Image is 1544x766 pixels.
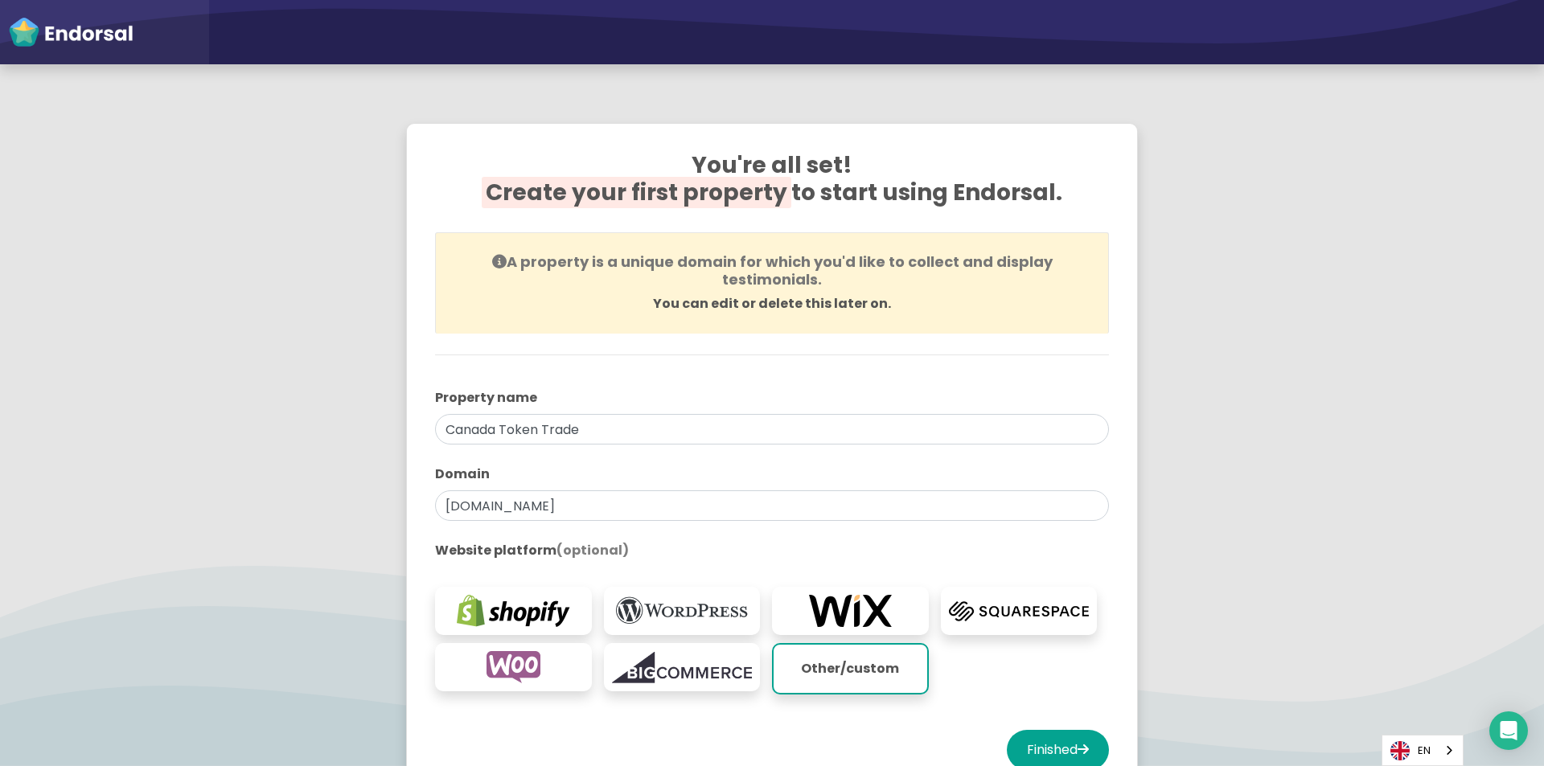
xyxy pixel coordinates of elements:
img: wordpress.org-logo.png [612,595,753,627]
img: bigcommerce.com-logo.png [612,651,753,683]
input: eg. My Website [435,414,1109,444]
h2: You're all set! to start using Endorsal. [435,152,1109,226]
h4: A property is a unique domain for which you'd like to collect and display testimonials. [456,253,1088,288]
span: Create your first property [482,177,791,208]
img: squarespace.com-logo.png [949,595,1090,627]
label: Property name [435,388,1109,408]
label: Domain [435,465,1109,484]
img: endorsal-logo-white@2x.png [8,16,133,48]
a: EN [1382,735,1463,765]
span: (optional) [556,541,629,559]
div: Open Intercom Messenger [1489,711,1528,750]
label: Website platform [435,541,1109,560]
aside: Language selected: English [1382,735,1464,766]
input: eg. websitename.com [435,490,1109,521]
img: shopify.com-logo.png [443,595,584,627]
p: Other/custom [782,653,919,685]
img: woocommerce.com-logo.png [443,651,584,683]
div: Language [1382,735,1464,766]
p: You can edit or delete this later on. [456,294,1088,313]
img: wix.com-logo.png [780,595,921,627]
